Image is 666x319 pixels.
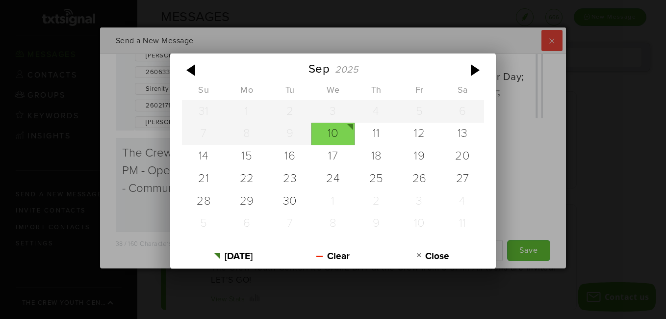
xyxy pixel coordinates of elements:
[225,145,268,168] div: 09/15/2025
[441,123,484,145] div: 09/13/2025
[268,190,311,213] div: 09/30/2025
[441,85,484,100] th: Saturday
[182,190,225,213] div: 09/28/2025
[311,123,355,145] div: 09/10/2025
[268,85,311,100] th: Tuesday
[182,213,225,235] div: 10/05/2025
[183,244,283,268] button: [DATE]
[311,145,355,168] div: 09/17/2025
[441,145,484,168] div: 09/20/2025
[355,145,398,168] div: 09/18/2025
[355,123,398,145] div: 09/11/2025
[225,85,268,100] th: Monday
[311,100,355,123] div: 09/03/2025
[225,100,268,123] div: 09/01/2025
[441,190,484,213] div: 10/04/2025
[308,62,330,77] div: Sep
[355,85,398,100] th: Thursday
[311,190,355,213] div: 10/01/2025
[398,123,441,145] div: 09/12/2025
[441,167,484,190] div: 09/27/2025
[335,64,358,75] div: 2025
[441,213,484,235] div: 10/11/2025
[355,213,398,235] div: 10/09/2025
[182,100,225,123] div: 08/31/2025
[355,190,398,213] div: 10/02/2025
[311,213,355,235] div: 10/08/2025
[182,85,225,100] th: Sunday
[383,244,483,268] button: Close
[398,85,441,100] th: Friday
[225,190,268,213] div: 09/29/2025
[441,100,484,123] div: 09/06/2025
[268,123,311,145] div: 09/09/2025
[283,244,383,268] button: Clear
[182,167,225,190] div: 09/21/2025
[355,167,398,190] div: 09/25/2025
[268,213,311,235] div: 10/07/2025
[398,145,441,168] div: 09/19/2025
[225,167,268,190] div: 09/22/2025
[225,123,268,145] div: 09/08/2025
[398,190,441,213] div: 10/03/2025
[268,167,311,190] div: 09/23/2025
[311,85,355,100] th: Wednesday
[182,123,225,145] div: 09/07/2025
[268,100,311,123] div: 09/02/2025
[355,100,398,123] div: 09/04/2025
[398,167,441,190] div: 09/26/2025
[182,145,225,168] div: 09/14/2025
[268,145,311,168] div: 09/16/2025
[398,213,441,235] div: 10/10/2025
[225,213,268,235] div: 10/06/2025
[311,167,355,190] div: 09/24/2025
[398,100,441,123] div: 09/05/2025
